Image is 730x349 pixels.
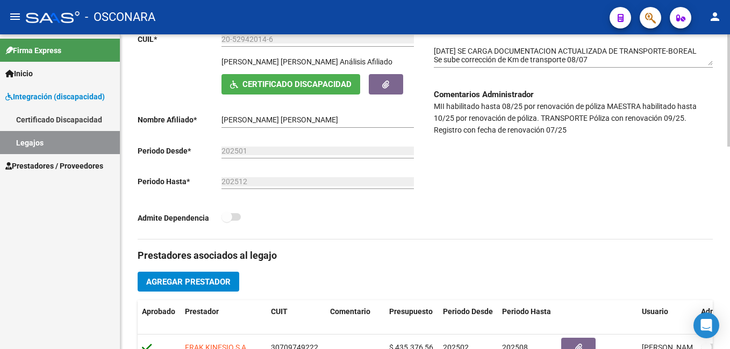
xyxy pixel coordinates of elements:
[693,312,719,338] div: Open Intercom Messenger
[181,300,267,336] datatable-header-cell: Prestador
[138,272,239,292] button: Agregar Prestador
[340,56,392,68] div: Análisis Afiliado
[185,307,219,316] span: Prestador
[267,300,326,336] datatable-header-cell: CUIT
[138,145,221,157] p: Periodo Desde
[434,89,713,100] h3: Comentarios Administrador
[9,10,22,23] mat-icon: menu
[221,74,360,94] button: Certificado Discapacidad
[498,300,557,336] datatable-header-cell: Periodo Hasta
[638,300,697,336] datatable-header-cell: Usuario
[138,248,713,263] h3: Prestadores asociados al legajo
[642,307,668,316] span: Usuario
[138,33,221,45] p: CUIL
[439,300,498,336] datatable-header-cell: Periodo Desde
[5,45,61,56] span: Firma Express
[138,176,221,187] p: Periodo Hasta
[385,300,439,336] datatable-header-cell: Presupuesto
[389,307,433,316] span: Presupuesto
[85,5,155,29] span: - OSCONARA
[138,300,181,336] datatable-header-cell: Aprobado
[330,307,370,316] span: Comentario
[221,56,338,68] p: [PERSON_NAME] [PERSON_NAME]
[5,160,103,172] span: Prestadores / Proveedores
[271,307,288,316] span: CUIT
[138,114,221,126] p: Nombre Afiliado
[326,300,385,336] datatable-header-cell: Comentario
[443,307,493,316] span: Periodo Desde
[146,277,231,287] span: Agregar Prestador
[5,91,105,103] span: Integración (discapacidad)
[5,68,33,79] span: Inicio
[138,212,221,224] p: Admite Dependencia
[242,80,352,90] span: Certificado Discapacidad
[434,100,713,136] p: MII habilitado hasta 08/25 por renovación de póliza MAESTRA habilitado hasta 10/25 por renovación...
[708,10,721,23] mat-icon: person
[502,307,551,316] span: Periodo Hasta
[142,307,175,316] span: Aprobado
